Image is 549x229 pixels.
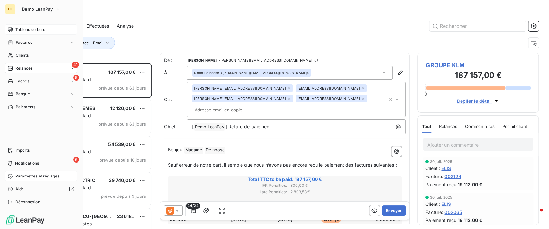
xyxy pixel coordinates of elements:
span: Commentaires [465,124,495,129]
span: 23 618,00 € [117,214,144,219]
span: Effectuées [87,23,109,29]
span: [PERSON_NAME][EMAIL_ADDRESS][DOMAIN_NAME] [194,97,286,100]
span: [PERSON_NAME][EMAIL_ADDRESS][DOMAIN_NAME] [194,86,286,90]
button: Déplier le détail [455,97,501,105]
a: Aide [5,184,77,194]
span: 6 [73,157,79,163]
span: Déplier le détail [457,98,492,104]
div: grid [31,63,152,229]
span: De noose [205,147,225,154]
span: Relances [15,65,32,71]
span: Imports [15,148,30,153]
span: Paiement reçu [425,217,456,224]
input: Rechercher [429,21,526,31]
span: prévue depuis 63 jours [98,85,146,91]
span: 19 112,00 € [458,181,482,188]
span: Aide [15,186,24,192]
button: Envoyer [382,205,406,216]
th: Issue Date [216,199,261,206]
span: Client : [425,165,440,172]
span: Paiements [16,104,35,110]
span: Portail client [502,124,527,129]
span: Déconnexion [15,199,40,205]
span: prévue depuis 16 jours [99,157,146,163]
span: Facture : [425,209,443,215]
span: ELIS [441,165,451,172]
span: Tout [422,124,431,129]
span: 41 [72,62,79,68]
span: Bonjour [168,147,184,152]
span: 002124 [444,173,461,180]
span: 187 157,00 € [108,69,136,75]
span: Tableau de bord [15,27,45,33]
span: Facture : [425,173,443,180]
span: Demo LeanPay [194,123,225,131]
span: Tâches [16,78,29,84]
span: Factures [16,40,32,45]
span: 30 juil. 2025 [430,160,452,164]
span: 54 539,00 € [108,141,136,147]
h3: 187 157,00 € [425,70,531,82]
span: Madame [184,147,203,154]
span: Analyse [117,23,134,29]
span: 12 120,00 € [110,105,136,111]
span: ELIS [441,201,451,207]
span: Banque [16,91,30,97]
span: 5 [73,75,79,81]
span: ] Retard de paiement [225,124,271,129]
span: 002065 [444,209,462,215]
input: Adresse email en copie ... [192,105,266,115]
th: Balance including tax [354,199,400,206]
th: Due Date [262,199,308,206]
span: Demo LeanPay [22,6,53,12]
span: GROUPE KLM [425,61,531,70]
label: À : [164,70,187,76]
span: Paramètres et réglages [15,173,59,179]
span: prévue depuis 9 jours [101,194,146,199]
span: Relances [439,124,457,129]
span: IFR Penalties : + 800,00 € [169,183,401,188]
span: 30 juil. 2025 [430,196,452,199]
span: 39 740,00 € [109,177,136,183]
span: Notifications [15,160,39,166]
span: [EMAIL_ADDRESS][DOMAIN_NAME] [297,86,360,90]
img: Logo LeanPay [5,215,45,225]
span: [EMAIL_ADDRESS][DOMAIN_NAME] [297,97,360,100]
span: Total TTC to be paid: 187 157,00 € [169,176,401,183]
span: Sauf erreur de notre part, il semble que nous n’avons pas encore reçu le paiement des factures su... [168,162,397,167]
span: UNIBAIL-RODAMCO-[GEOGRAPHIC_DATA] [45,214,140,219]
iframe: Intercom live chat [527,207,543,223]
span: Clients [16,52,29,58]
div: <[PERSON_NAME][EMAIL_ADDRESS][DOMAIN_NAME]> [194,71,310,75]
span: Objet : [164,124,178,129]
label: Cc : [164,96,187,103]
span: Late Penalties : + 2 803,53 € [169,189,401,195]
span: Client : [425,201,440,207]
span: - [PERSON_NAME][EMAIL_ADDRESS][DOMAIN_NAME] [219,58,312,62]
div: DL [5,4,15,14]
span: 0 [425,91,427,97]
span: Plan grands comptes [46,221,92,226]
span: 24/24 [186,203,200,209]
th: Overdue invoices [169,199,215,206]
th: Delay [308,199,354,206]
span: prévue depuis 63 jours [98,121,146,127]
span: Ninon De noose [194,71,219,75]
span: [PERSON_NAME] [188,58,217,62]
span: Paiement reçu [425,181,456,188]
span: De : [164,57,187,63]
span: 19 112,00 € [458,217,482,224]
span: [ [192,124,194,129]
